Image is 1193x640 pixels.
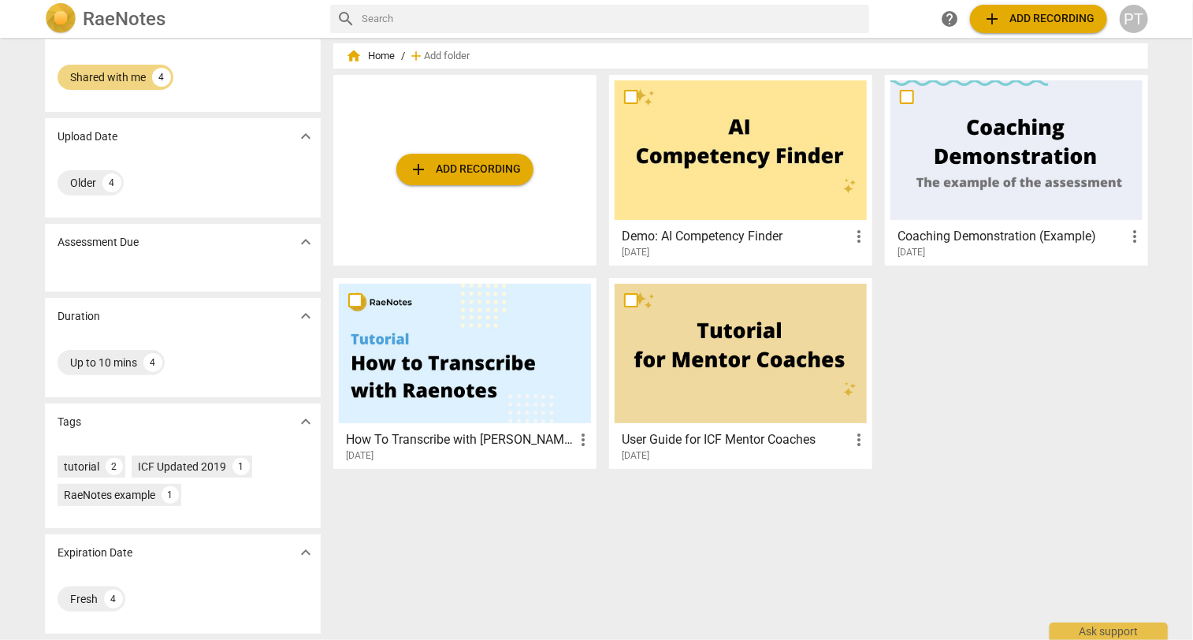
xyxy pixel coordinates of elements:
span: more_vert [1125,227,1144,246]
div: 1 [232,458,250,475]
div: 4 [143,353,162,372]
p: Expiration Date [58,545,132,561]
div: Ask support [1050,623,1168,640]
a: LogoRaeNotes [45,3,318,35]
div: 1 [162,486,179,504]
button: Show more [294,230,318,254]
button: Show more [294,304,318,328]
a: Help [935,5,964,33]
span: add [409,160,428,179]
h3: User Guide for ICF Mentor Coaches [622,430,849,449]
h3: Demo: AI Competency Finder [622,227,849,246]
span: search [336,9,355,28]
div: 4 [152,68,171,87]
span: [DATE] [622,246,649,259]
span: add [408,48,424,64]
button: Show more [294,125,318,148]
input: Search [362,6,863,32]
span: more_vert [574,430,593,449]
span: add [983,9,1002,28]
span: more_vert [849,430,868,449]
button: Show more [294,410,318,433]
button: Upload [970,5,1107,33]
span: Add recording [409,160,521,179]
div: Fresh [70,591,98,607]
span: Home [346,48,395,64]
span: expand_more [296,412,315,431]
a: Demo: AI Competency Finder[DATE] [615,80,867,259]
span: expand_more [296,543,315,562]
h2: RaeNotes [83,8,165,30]
p: Upload Date [58,128,117,145]
h3: How To Transcribe with RaeNotes [346,430,574,449]
div: Shared with me [70,69,146,85]
span: expand_more [296,127,315,146]
span: Add recording [983,9,1095,28]
div: RaeNotes example [64,487,155,503]
div: Older [70,175,96,191]
div: tutorial [64,459,99,474]
span: Add folder [424,50,470,62]
h3: Coaching Demonstration (Example) [898,227,1125,246]
div: Up to 10 mins [70,355,137,370]
span: [DATE] [622,449,649,463]
span: expand_more [296,307,315,326]
div: 2 [106,458,123,475]
p: Assessment Due [58,234,139,251]
button: PT [1120,5,1148,33]
div: 4 [102,173,121,192]
a: How To Transcribe with [PERSON_NAME][DATE] [339,284,591,462]
span: [DATE] [346,449,374,463]
span: help [940,9,959,28]
button: Show more [294,541,318,564]
span: / [401,50,405,62]
button: Upload [396,154,533,185]
div: ICF Updated 2019 [138,459,226,474]
img: Logo [45,3,76,35]
a: Coaching Demonstration (Example)[DATE] [890,80,1143,259]
span: home [346,48,362,64]
span: [DATE] [898,246,925,259]
div: 4 [104,590,123,608]
span: more_vert [849,227,868,246]
a: User Guide for ICF Mentor Coaches[DATE] [615,284,867,462]
p: Duration [58,308,100,325]
span: expand_more [296,233,315,251]
p: Tags [58,414,81,430]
